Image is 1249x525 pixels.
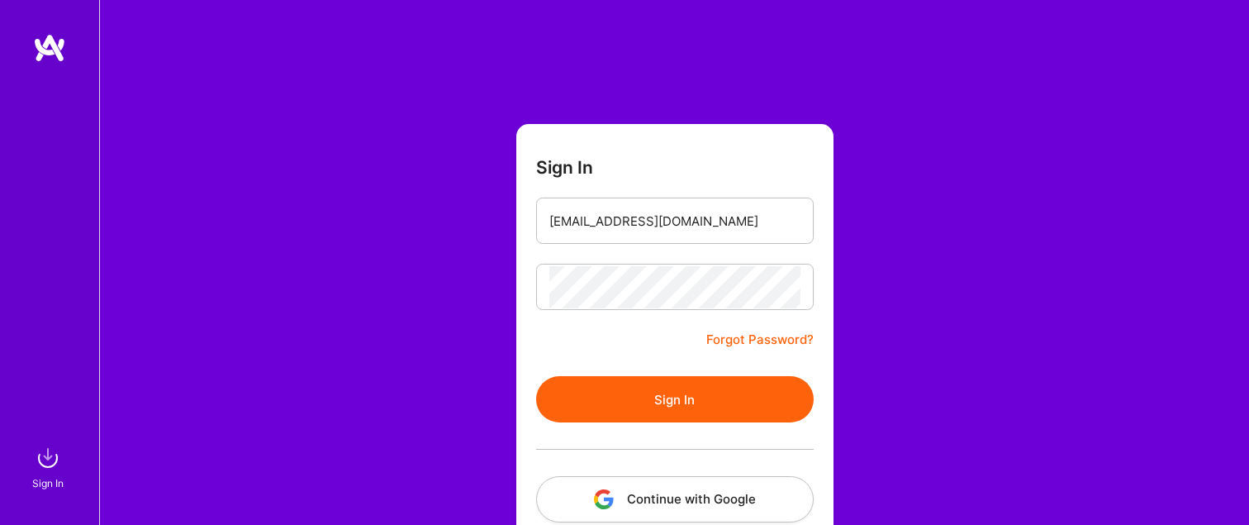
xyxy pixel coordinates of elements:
[536,476,814,523] button: Continue with Google
[33,33,66,63] img: logo
[706,330,814,350] a: Forgot Password?
[536,157,593,178] h3: Sign In
[549,200,800,242] input: Email...
[536,376,814,422] button: Sign In
[32,475,64,492] div: Sign In
[594,489,614,509] img: icon
[35,441,64,492] a: sign inSign In
[31,441,64,475] img: sign in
